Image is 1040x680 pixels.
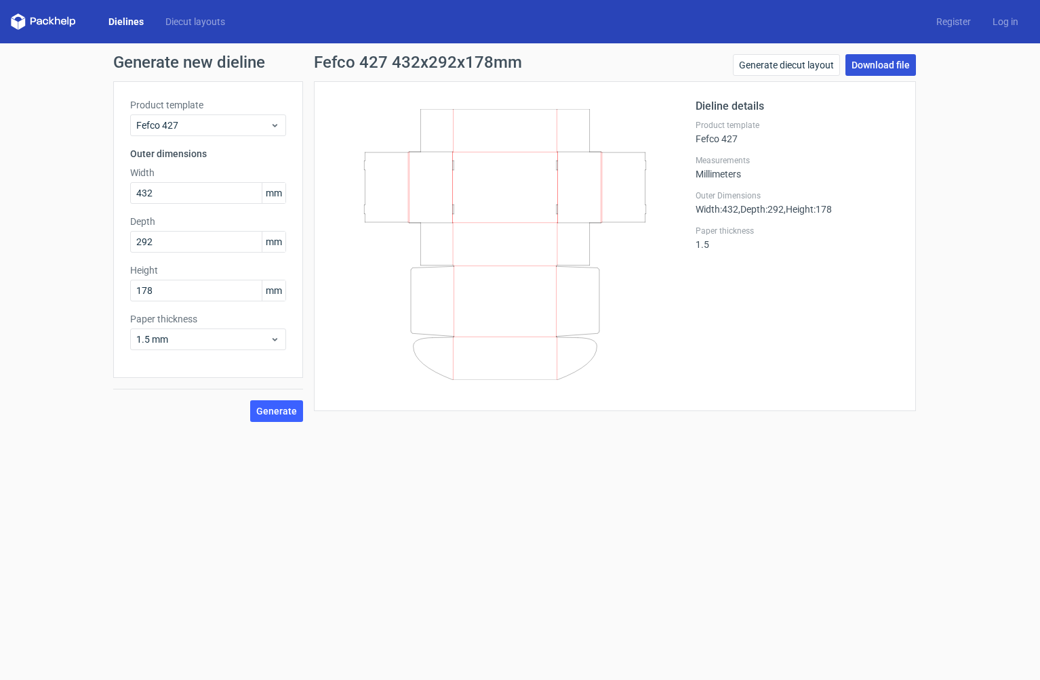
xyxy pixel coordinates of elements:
[696,226,899,236] label: Paper thickness
[262,232,285,252] span: mm
[696,120,899,131] label: Product template
[136,119,270,132] span: Fefco 427
[696,155,899,179] div: Millimeters
[738,204,784,215] span: , Depth : 292
[845,54,916,76] a: Download file
[262,183,285,203] span: mm
[130,215,286,228] label: Depth
[733,54,840,76] a: Generate diecut layout
[262,280,285,301] span: mm
[130,166,286,179] label: Width
[696,204,738,215] span: Width : 432
[130,147,286,161] h3: Outer dimensions
[155,15,236,28] a: Diecut layouts
[784,204,832,215] span: , Height : 178
[256,406,297,416] span: Generate
[696,226,899,250] div: 1.5
[925,15,982,28] a: Register
[696,190,899,201] label: Outer Dimensions
[696,98,899,114] h2: Dieline details
[696,155,899,166] label: Measurements
[250,400,303,422] button: Generate
[696,120,899,144] div: Fefco 427
[982,15,1029,28] a: Log in
[130,312,286,326] label: Paper thickness
[314,54,522,70] h1: Fefco 427 432x292x178mm
[98,15,155,28] a: Dielines
[113,54,927,70] h1: Generate new dieline
[136,333,270,346] span: 1.5 mm
[130,98,286,112] label: Product template
[130,263,286,277] label: Height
